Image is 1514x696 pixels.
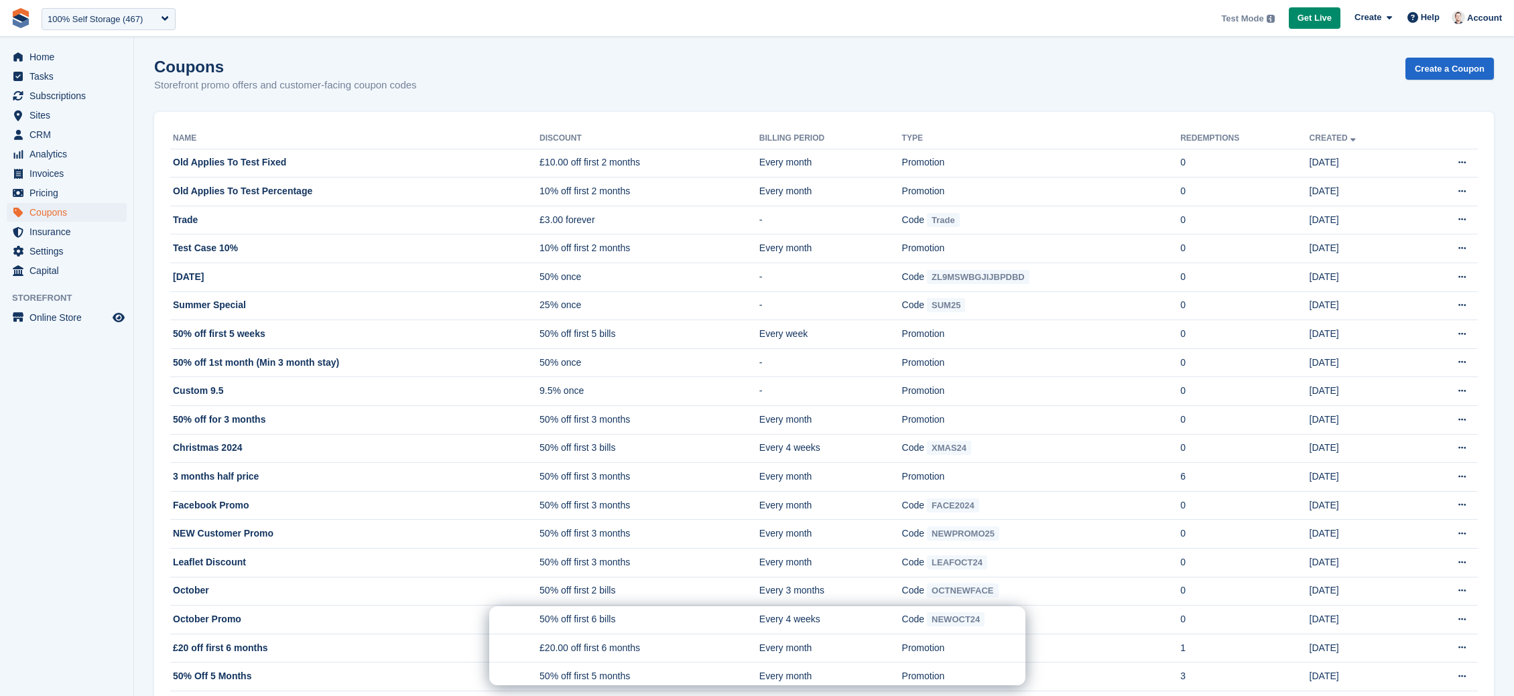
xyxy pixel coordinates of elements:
td: 10% off first 2 months [540,178,759,206]
td: October [170,577,540,606]
th: Redemptions [1180,128,1309,149]
span: Analytics [29,145,110,163]
td: Code [902,434,1181,463]
td: [DATE] [1310,549,1417,577]
th: Type [902,128,1181,149]
span: Capital [29,261,110,280]
td: 0 [1180,178,1309,206]
td: Promotion [902,634,1181,663]
th: Name [170,128,540,149]
span: Insurance [29,222,110,241]
td: 50% off for 3 months [170,406,540,435]
span: SUM25 [927,298,965,312]
td: [DATE] [1310,234,1417,263]
span: OCTNEWFACE [927,583,998,598]
td: 3 months half price [170,463,540,492]
td: 9.5% once [540,377,759,406]
a: menu [7,164,127,183]
td: £20 off first 6 months [170,634,540,663]
td: 0 [1180,491,1309,520]
td: [DATE] [1310,377,1417,406]
span: CRM [29,125,110,144]
td: [DATE] [1310,434,1417,463]
span: Create [1354,11,1381,24]
span: LEAFOCT24 [927,555,987,569]
a: menu [7,48,127,66]
a: menu [7,222,127,241]
th: Billing Period [759,128,902,149]
td: Promotion [902,348,1181,377]
td: 0 [1180,206,1309,234]
td: 0 [1180,606,1309,634]
th: Discount [540,128,759,149]
td: Every month [759,463,902,492]
td: - [759,263,902,292]
td: Every month [759,491,902,520]
td: Promotion [902,463,1181,492]
td: Every month [759,406,902,435]
td: [DATE] [1310,178,1417,206]
td: Promotion [902,234,1181,263]
td: 0 [1180,149,1309,178]
span: Home [29,48,110,66]
td: 25% once [540,291,759,320]
td: 50% once [540,263,759,292]
img: Jeff Knox [1452,11,1465,24]
td: Summer Special [170,291,540,320]
td: Promotion [902,377,1181,406]
td: [DATE] [1310,606,1417,634]
span: Invoices [29,164,110,183]
span: Coupons [29,203,110,222]
td: Test Case 10% [170,234,540,263]
td: - [759,348,902,377]
td: - [759,291,902,320]
iframe: Intercom live chat banner [489,606,1025,685]
a: menu [7,125,127,144]
td: Code [902,491,1181,520]
a: menu [7,106,127,125]
td: [DATE] [1310,520,1417,549]
td: 1 [1180,634,1309,663]
td: Every 3 months [759,577,902,606]
p: Storefront promo offers and customer-facing coupon codes [154,78,417,93]
a: Preview store [111,309,127,326]
span: XMAS24 [927,441,971,455]
div: 100% Self Storage (467) [48,13,143,26]
span: ZL9MSWBGJIJBPDBD [927,270,1029,284]
td: Every 4 weeks [759,434,902,463]
td: 50% off first 6 bills [540,606,759,634]
td: Custom 9.5 [170,377,540,406]
td: NEW Customer Promo [170,520,540,549]
td: [DATE] [170,263,540,292]
td: 50% off 1st month (Min 3 month stay) [170,348,540,377]
span: Help [1421,11,1440,24]
td: [DATE] [1310,491,1417,520]
td: 50% off first 5 weeks [170,320,540,349]
td: Code [902,291,1181,320]
span: FACE2024 [927,498,979,512]
td: - [759,377,902,406]
span: Get Live [1298,11,1332,25]
td: Every week [759,320,902,349]
td: 0 [1180,320,1309,349]
a: menu [7,261,127,280]
td: £3.00 forever [540,206,759,234]
td: 0 [1180,520,1309,549]
td: Leaflet Discount [170,549,540,577]
td: October Promo [170,606,540,634]
td: [DATE] [1310,206,1417,234]
td: Old Applies To Test Fixed [170,149,540,178]
a: menu [7,145,127,163]
td: 50% off first 3 months [540,549,759,577]
a: Get Live [1289,7,1340,29]
a: menu [7,86,127,105]
span: Account [1467,11,1502,25]
td: Christmas 2024 [170,434,540,463]
span: Online Store [29,308,110,327]
span: NEWPROMO25 [927,527,999,541]
td: Trade [170,206,540,234]
td: 0 [1180,577,1309,606]
span: Subscriptions [29,86,110,105]
td: Promotion [902,149,1181,178]
td: Every month [759,520,902,549]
